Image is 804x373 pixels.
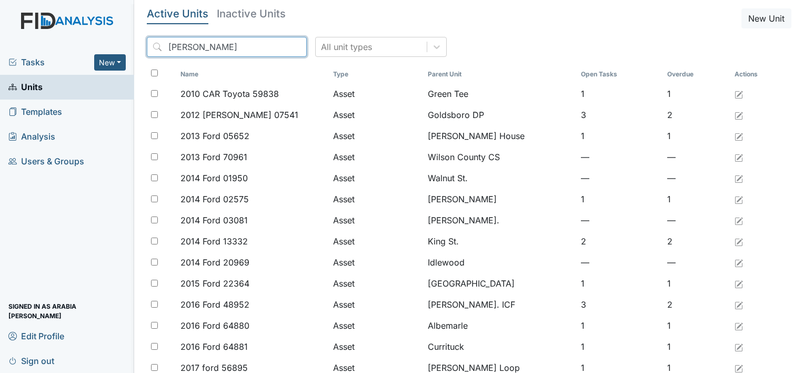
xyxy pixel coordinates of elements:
a: Edit [735,214,743,227]
td: Goldsboro DP [424,104,576,125]
td: 1 [577,315,664,336]
td: 1 [577,125,664,146]
td: [PERSON_NAME] House [424,125,576,146]
a: Edit [735,256,743,269]
span: 2014 Ford 13332 [180,235,248,248]
td: — [577,168,664,189]
td: [PERSON_NAME]. ICF [424,294,576,315]
span: 2012 [PERSON_NAME] 07541 [180,109,298,121]
input: Toggle All Rows Selected [151,70,158,76]
td: Wilson County CS [424,146,576,168]
button: New [94,54,126,71]
td: Asset [329,294,424,315]
td: 2 [663,104,730,125]
td: [GEOGRAPHIC_DATA] [424,273,576,294]
span: Analysis [8,129,55,145]
span: 2016 Ford 48952 [180,298,249,311]
td: 1 [577,189,664,210]
td: — [577,252,664,273]
span: 2014 Ford 20969 [180,256,249,269]
a: Edit [735,130,743,142]
a: Edit [735,87,743,100]
td: 2 [577,231,664,252]
h5: Inactive Units [217,8,286,19]
td: — [577,210,664,231]
td: Asset [329,125,424,146]
td: [PERSON_NAME]. [424,210,576,231]
td: — [577,146,664,168]
span: Units [8,79,43,95]
span: 2016 Ford 64880 [180,319,249,332]
td: Asset [329,315,424,336]
td: 3 [577,104,664,125]
span: 2015 Ford 22364 [180,277,249,290]
th: Actions [730,65,783,83]
td: Asset [329,146,424,168]
input: Search... [147,37,307,57]
td: King St. [424,231,576,252]
td: 1 [663,189,730,210]
td: Asset [329,210,424,231]
th: Toggle SortBy [424,65,576,83]
div: All unit types [321,41,372,53]
a: Edit [735,277,743,290]
td: 1 [577,336,664,357]
span: 2013 Ford 05652 [180,130,249,142]
td: Asset [329,273,424,294]
td: Asset [329,168,424,189]
td: 1 [663,125,730,146]
a: Edit [735,193,743,205]
td: Asset [329,189,424,210]
th: Toggle SortBy [577,65,664,83]
span: 2016 Ford 64881 [180,340,248,353]
th: Toggle SortBy [663,65,730,83]
td: — [663,168,730,189]
td: Albemarle [424,315,576,336]
td: [PERSON_NAME] [424,189,576,210]
h5: Active Units [147,8,208,19]
a: Edit [735,151,743,163]
td: Asset [329,83,424,104]
span: 2014 Ford 02575 [180,193,249,205]
span: Users & Groups [8,153,84,170]
td: 2 [663,294,730,315]
td: — [663,210,730,231]
span: Edit Profile [8,328,64,344]
a: Tasks [8,56,94,68]
td: Idlewood [424,252,576,273]
button: New Unit [741,8,791,28]
a: Edit [735,298,743,311]
span: 2014 Ford 03081 [180,214,248,227]
td: Asset [329,231,424,252]
td: 3 [577,294,664,315]
th: Toggle SortBy [329,65,424,83]
td: 1 [663,315,730,336]
td: 1 [663,336,730,357]
td: Asset [329,336,424,357]
span: 2013 Ford 70961 [180,151,247,163]
span: 2010 CAR Toyota 59838 [180,87,279,100]
td: 1 [663,83,730,104]
td: Asset [329,104,424,125]
td: 1 [577,273,664,294]
td: Green Tee [424,83,576,104]
td: Currituck [424,336,576,357]
td: Asset [329,252,424,273]
a: Edit [735,109,743,121]
a: Edit [735,172,743,184]
span: 2014 Ford 01950 [180,172,248,184]
span: Signed in as Arabia [PERSON_NAME] [8,303,126,319]
a: Edit [735,319,743,332]
span: Sign out [8,352,54,369]
td: Walnut St. [424,168,576,189]
a: Edit [735,340,743,353]
td: 1 [577,83,664,104]
th: Toggle SortBy [176,65,329,83]
td: 2 [663,231,730,252]
span: Templates [8,104,62,120]
a: Edit [735,235,743,248]
td: — [663,252,730,273]
td: 1 [663,273,730,294]
td: — [663,146,730,168]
